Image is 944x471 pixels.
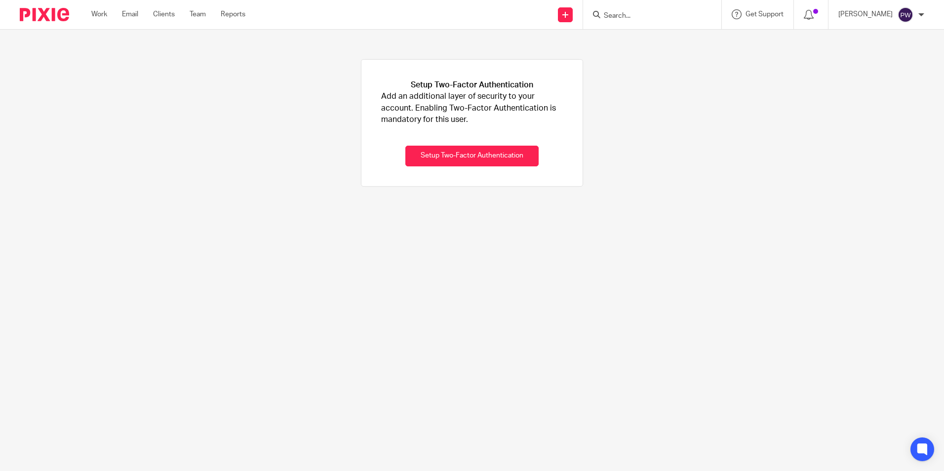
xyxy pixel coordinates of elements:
[221,9,245,19] a: Reports
[153,9,175,19] a: Clients
[405,146,539,167] button: Setup Two-Factor Authentication
[91,9,107,19] a: Work
[603,12,692,21] input: Search
[20,8,69,21] img: Pixie
[411,79,533,91] h1: Setup Two-Factor Authentication
[898,7,913,23] img: svg%3E
[190,9,206,19] a: Team
[122,9,138,19] a: Email
[746,11,784,18] span: Get Support
[381,91,563,125] p: Add an additional layer of security to your account. Enabling Two-Factor Authentication is mandat...
[838,9,893,19] p: [PERSON_NAME]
